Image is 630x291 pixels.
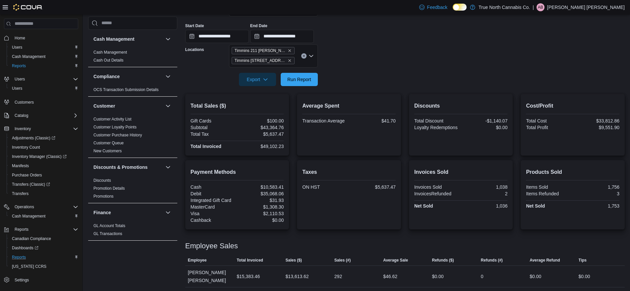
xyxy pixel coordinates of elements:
[7,234,81,243] button: Canadian Compliance
[12,276,31,284] a: Settings
[93,149,122,153] a: New Customers
[285,272,309,280] div: $13,613.62
[526,118,571,123] div: Total Cost
[7,161,81,170] button: Manifests
[239,73,276,86] button: Export
[12,34,78,42] span: Home
[250,30,314,43] input: Press the down key to open a popover containing a calendar.
[427,4,447,11] span: Feedback
[9,244,41,252] a: Dashboards
[12,98,36,106] a: Customers
[9,134,78,142] span: Adjustments (Classic)
[12,145,40,150] span: Inventory Count
[93,50,127,55] span: Cash Management
[239,184,284,190] div: $10,583.41
[432,258,454,263] span: Refunds ($)
[9,162,31,170] a: Manifests
[12,264,46,269] span: [US_STATE] CCRS
[533,3,534,11] p: |
[281,73,318,86] button: Run Report
[12,214,45,219] span: Cash Management
[9,43,78,51] span: Users
[93,117,132,121] a: Customer Activity List
[383,258,408,263] span: Average Sale
[239,131,284,137] div: $5,637.47
[414,102,508,110] h2: Discounts
[12,45,22,50] span: Users
[12,236,51,241] span: Canadian Compliance
[88,86,177,96] div: Compliance
[574,203,619,209] div: 1,753
[537,3,544,11] div: Austen Bourgon
[287,76,311,83] span: Run Report
[462,184,508,190] div: 1,038
[93,140,124,146] span: Customer Queue
[88,115,177,158] div: Customer
[88,48,177,67] div: Cash Management
[432,272,444,280] div: $0.00
[93,103,115,109] h3: Customer
[12,125,33,133] button: Inventory
[309,53,314,59] button: Open list of options
[93,103,163,109] button: Customer
[93,209,111,216] h3: Finance
[239,218,284,223] div: $0.00
[285,258,302,263] span: Sales ($)
[1,275,81,285] button: Settings
[414,191,460,196] div: InvoicesRefunded
[93,194,114,199] a: Promotions
[12,172,42,178] span: Purchase Orders
[9,43,25,51] a: Users
[191,168,284,176] h2: Payment Methods
[239,125,284,130] div: $43,364.76
[453,4,467,11] input: Dark Mode
[191,125,236,130] div: Subtotal
[185,30,249,43] input: Press the down key to open a popover containing a calendar.
[9,84,78,92] span: Users
[239,211,284,216] div: $2,110.53
[237,272,260,280] div: $15,383.46
[526,168,619,176] h2: Products Sold
[350,184,396,190] div: $5,637.47
[9,180,78,188] span: Transfers (Classic)
[12,63,26,69] span: Reports
[164,102,172,110] button: Customer
[579,272,590,280] div: $0.00
[88,222,177,240] div: Finance
[12,154,67,159] span: Inventory Manager (Classic)
[526,203,545,209] strong: Net Sold
[530,258,560,263] span: Average Refund
[243,73,272,86] span: Export
[288,49,292,53] button: Remove Timmins 211 Craig from selection in this group
[9,180,53,188] a: Transfers (Classic)
[239,198,284,203] div: $31.93
[232,47,295,54] span: Timmins 211 Craig
[302,168,396,176] h2: Taxes
[9,62,78,70] span: Reports
[93,223,125,228] span: GL Account Totals
[481,272,484,280] div: 0
[93,73,163,80] button: Compliance
[7,152,81,161] a: Inventory Manager (Classic)
[9,253,29,261] a: Reports
[462,203,508,209] div: 1,036
[239,204,284,210] div: $1,308.30
[7,212,81,221] button: Cash Management
[93,223,125,228] a: GL Account Totals
[12,225,31,233] button: Reports
[9,171,45,179] a: Purchase Orders
[93,125,137,129] a: Customer Loyalty Points
[250,23,267,28] label: End Date
[462,191,508,196] div: 2
[9,212,48,220] a: Cash Management
[414,184,460,190] div: Invoices Sold
[191,131,236,137] div: Total Tax
[12,276,78,284] span: Settings
[93,164,147,170] h3: Discounts & Promotions
[93,148,122,154] span: New Customers
[574,125,619,130] div: $9,551.90
[164,209,172,217] button: Finance
[7,133,81,143] a: Adjustments (Classic)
